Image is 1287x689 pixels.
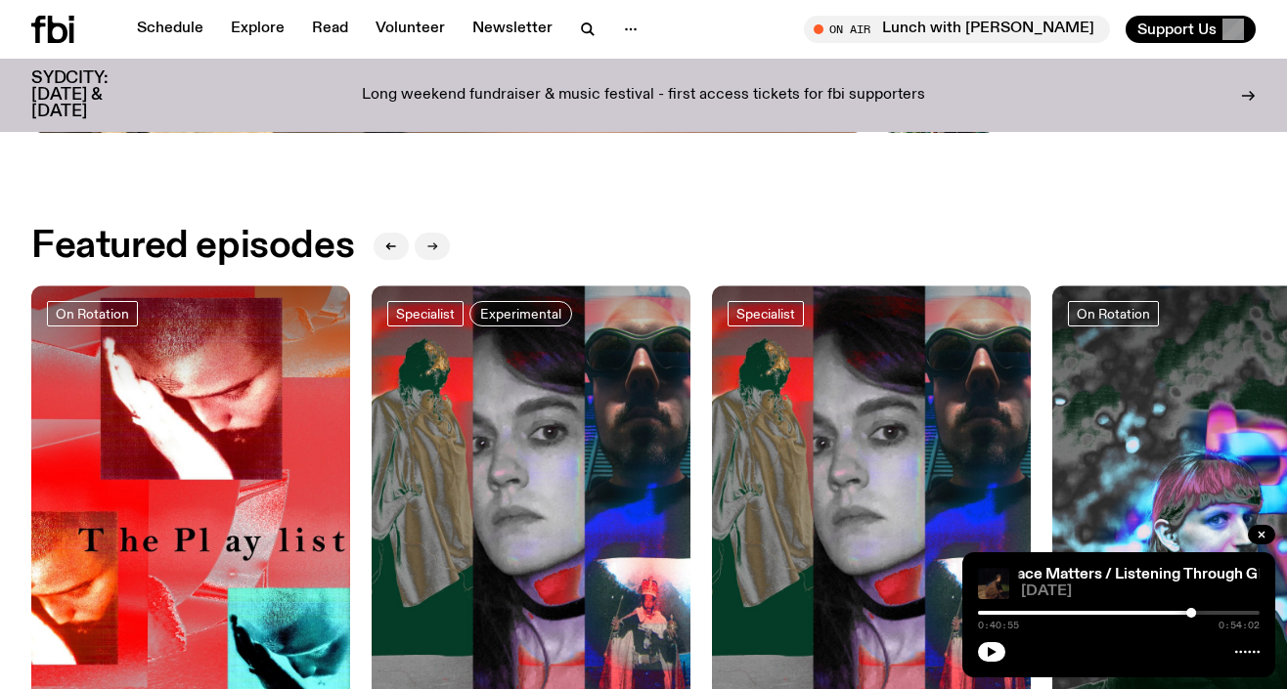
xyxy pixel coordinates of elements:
[56,307,129,322] span: On Rotation
[978,621,1019,630] span: 0:40:55
[728,301,804,326] a: Specialist
[387,301,464,326] a: Specialist
[1021,584,1260,599] span: [DATE]
[1137,21,1217,38] span: Support Us
[736,307,795,322] span: Specialist
[364,16,457,43] a: Volunteer
[978,568,1009,599] img: Fetle crouches in a park at night. They are wearing a long brown garment and looking solemnly int...
[1068,301,1159,326] a: On Rotation
[47,301,138,326] a: On Rotation
[1126,16,1256,43] button: Support Us
[31,229,354,264] h2: Featured episodes
[480,307,561,322] span: Experimental
[125,16,215,43] a: Schedule
[469,301,572,326] a: Experimental
[461,16,564,43] a: Newsletter
[1219,621,1260,630] span: 0:54:02
[1077,307,1150,322] span: On Rotation
[804,16,1110,43] button: On AirLunch with [PERSON_NAME]
[219,16,296,43] a: Explore
[300,16,360,43] a: Read
[362,87,925,105] p: Long weekend fundraiser & music festival - first access tickets for fbi supporters
[31,70,156,120] h3: SYDCITY: [DATE] & [DATE]
[396,307,455,322] span: Specialist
